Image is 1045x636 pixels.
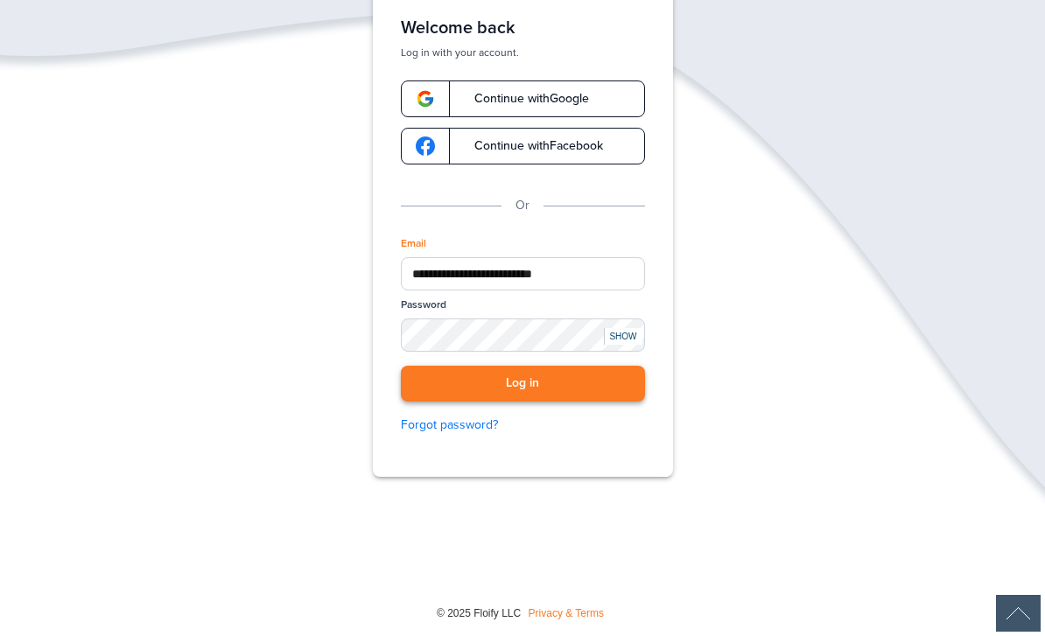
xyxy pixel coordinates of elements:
p: Or [515,196,530,215]
a: Privacy & Terms [529,607,604,619]
div: Scroll Back to Top [996,595,1041,632]
h1: Welcome back [401,17,645,38]
a: google-logoContinue withGoogle [401,80,645,117]
input: Email [401,257,645,290]
a: google-logoContinue withFacebook [401,128,645,164]
img: google-logo [416,89,435,108]
span: © 2025 Floify LLC [437,607,521,619]
a: Forgot password? [401,416,645,435]
div: SHOW [604,328,642,345]
input: Password [401,318,645,352]
button: Log in [401,366,645,402]
label: Email [401,236,426,251]
label: Password [401,297,446,312]
img: google-logo [416,136,435,156]
p: Log in with your account. [401,45,645,59]
span: Continue with Facebook [457,140,603,152]
span: Continue with Google [457,93,589,105]
img: Back to Top [996,595,1041,632]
